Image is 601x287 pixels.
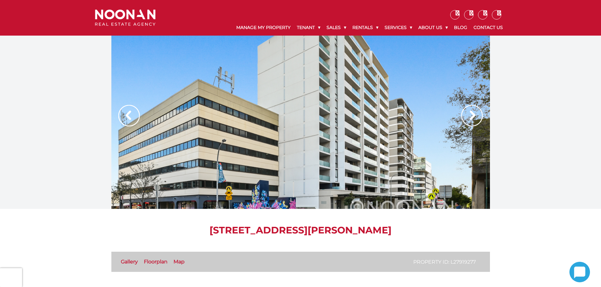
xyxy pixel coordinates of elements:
[121,259,138,265] a: Gallery
[111,225,490,236] h1: [STREET_ADDRESS][PERSON_NAME]
[95,9,156,26] img: Noonan Real Estate Agency
[233,20,294,36] a: Manage My Property
[118,105,140,126] img: Arrow slider
[451,20,470,36] a: Blog
[413,258,476,266] p: Property ID: L27919277
[294,20,323,36] a: Tenant
[381,20,415,36] a: Services
[174,259,185,265] a: Map
[461,105,483,126] img: Arrow slider
[323,20,349,36] a: Sales
[415,20,451,36] a: About Us
[349,20,381,36] a: Rentals
[144,259,168,265] a: Floorplan
[470,20,506,36] a: Contact Us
